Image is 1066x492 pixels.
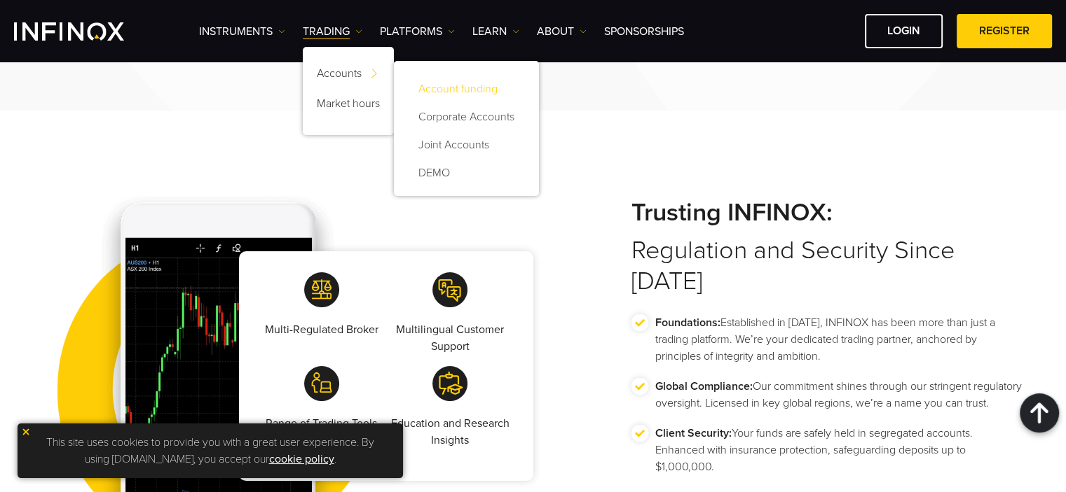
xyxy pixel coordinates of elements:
[631,197,1024,297] h2: Regulation and Security Since [DATE]
[408,159,525,187] a: DEMO
[408,75,525,103] a: Account funding
[631,197,1024,228] strong: Trusting INFINOX:
[265,321,378,338] p: Multi-Regulated Broker
[537,23,587,40] a: ABOUT
[199,23,285,40] a: Instruments
[380,23,455,40] a: PLATFORMS
[655,379,753,393] strong: Global Compliance:
[604,23,684,40] a: SPONSORSHIPS
[655,316,720,330] strong: Foundations:
[25,430,396,471] p: This site uses cookies to provide you with a great user experience. By using [DOMAIN_NAME], you a...
[303,23,362,40] a: TRADING
[303,91,394,121] a: Market hours
[14,22,157,41] a: INFINOX Logo
[655,426,732,440] strong: Client Security:
[655,378,1024,412] p: Our commitment shines through our stringent regulatory oversight. Licensed in key global regions,...
[957,14,1052,48] a: REGISTER
[388,321,512,355] p: Multilingual Customer Support
[269,452,334,466] a: cookie policy
[655,314,1024,365] p: Established in [DATE], INFINOX has been more than just a trading platform. We’re your dedicated t...
[408,103,525,131] a: Corporate Accounts
[21,427,31,437] img: yellow close icon
[408,131,525,159] a: Joint Accounts
[655,425,1024,475] p: Your funds are safely held in segregated accounts. Enhanced with insurance protection, safeguardi...
[472,23,519,40] a: Learn
[865,14,943,48] a: LOGIN
[388,415,512,449] p: Education and Research Insights
[303,61,394,91] a: Accounts
[266,415,377,432] p: Range of Trading Tools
